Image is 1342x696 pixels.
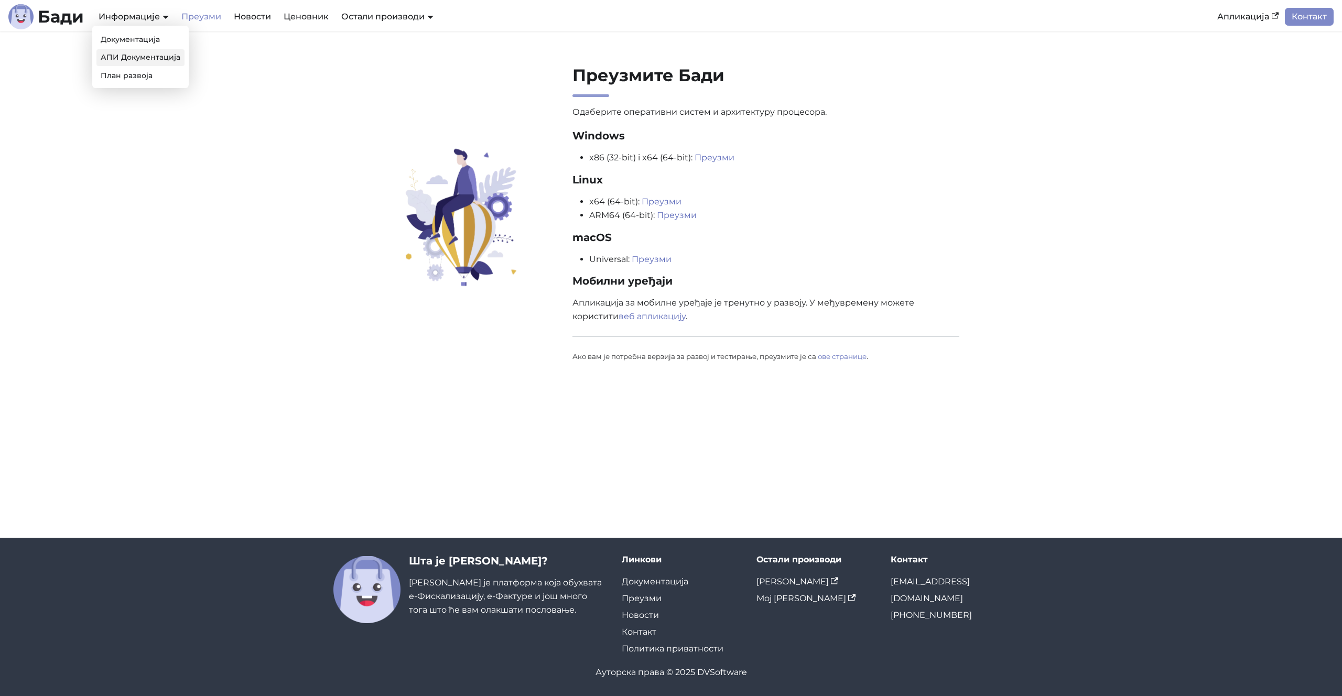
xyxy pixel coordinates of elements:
[8,4,34,29] img: Лого
[622,610,659,620] a: Новости
[622,644,723,654] a: Политика приватности
[409,554,605,568] h3: Шта је [PERSON_NAME]?
[228,8,277,26] a: Новости
[572,65,959,97] h2: Преузмите Бади
[572,129,959,143] h3: Windows
[1211,8,1285,26] a: Апликација
[572,296,959,324] p: Апликација за мобилне уређаје је тренутно у развоју. У међувремену можете користити .
[589,253,959,266] li: Universal:
[756,577,838,586] a: [PERSON_NAME]
[622,554,740,565] div: Линкови
[695,153,734,162] a: Преузми
[572,231,959,244] h3: macOS
[341,12,434,21] a: Остали производи
[333,556,401,623] img: Бади
[589,151,959,165] li: x86 (32-bit) i x64 (64-bit):
[622,593,662,603] a: Преузми
[657,210,697,220] a: Преузми
[632,254,672,264] a: Преузми
[96,68,185,84] a: План развоја
[891,554,1009,565] div: Контакт
[333,666,1009,679] div: Ауторска права © 2025 DVSoftware
[96,49,185,66] a: АПИ Документација
[1285,8,1334,26] a: Контакт
[572,173,959,187] h3: Linux
[619,311,686,321] a: веб апликацију
[572,275,959,288] h3: Мобилни уређаји
[589,195,959,209] li: x64 (64-bit):
[818,352,867,361] a: ове странице
[99,12,169,21] a: Информације
[891,577,970,603] a: [EMAIL_ADDRESS][DOMAIN_NAME]
[891,610,972,620] a: [PHONE_NUMBER]
[572,352,868,361] small: Ако вам је потребна верзија за развој и тестирање, преузмите је са .
[8,4,84,29] a: ЛогоБади
[622,627,656,637] a: Контакт
[642,197,681,206] a: Преузми
[381,147,541,287] img: Преузмите Бади
[96,31,185,48] a: Документација
[589,209,959,222] li: ARM64 (64-bit):
[756,593,856,603] a: Мој [PERSON_NAME]
[572,105,959,119] p: Одаберите оперативни систем и архитектуру процесора.
[409,554,605,623] div: [PERSON_NAME] је платформа која обухвата е-Фискализацију, е-Фактуре и још много тога што ће вам о...
[38,8,84,25] b: Бади
[277,8,335,26] a: Ценовник
[756,554,874,565] div: Остали производи
[622,577,688,586] a: Документација
[175,8,228,26] a: Преузми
